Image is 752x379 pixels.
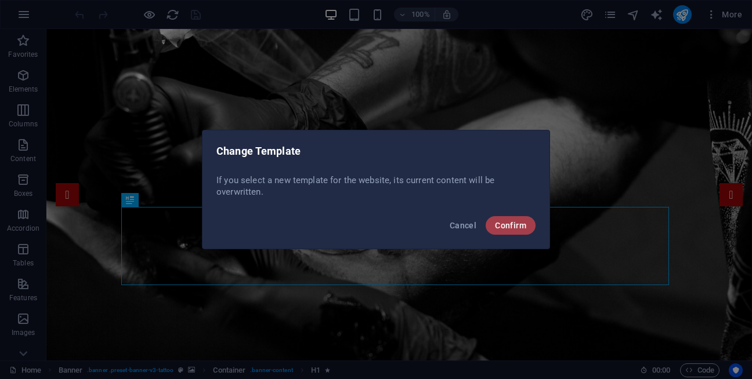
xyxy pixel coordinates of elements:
[450,221,476,230] span: Cancel
[486,216,536,235] button: Confirm
[216,174,536,198] p: If you select a new template for the website, its current content will be overwritten.
[495,221,526,230] span: Confirm
[216,144,536,158] h2: Change Template
[445,216,481,235] button: Cancel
